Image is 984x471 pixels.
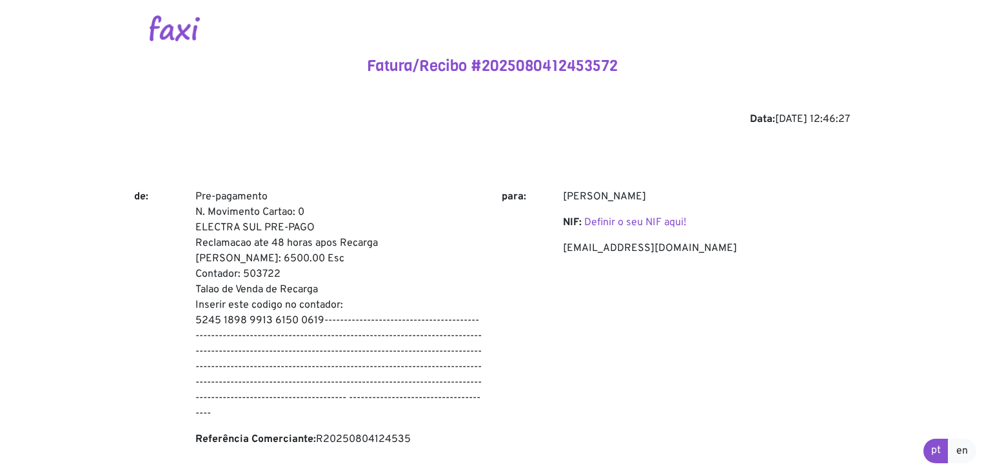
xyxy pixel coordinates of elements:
[195,189,482,421] p: Pre-pagamento N. Movimento Cartao: 0 ELECTRA SUL PRE-PAGO Reclamacao ate 48 horas apos Recarga [P...
[195,433,316,446] b: Referência Comerciante:
[750,113,775,126] b: Data:
[584,216,686,229] a: Definir o seu NIF aqui!
[563,189,850,205] p: [PERSON_NAME]
[563,241,850,256] p: [EMAIL_ADDRESS][DOMAIN_NAME]
[948,439,976,463] a: en
[134,190,148,203] b: de:
[195,432,482,447] p: R20250804124535
[563,216,582,229] b: NIF:
[923,439,949,463] a: pt
[134,112,850,127] div: [DATE] 12:46:27
[134,57,850,75] h4: Fatura/Recibo #2025080412453572
[502,190,526,203] b: para:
